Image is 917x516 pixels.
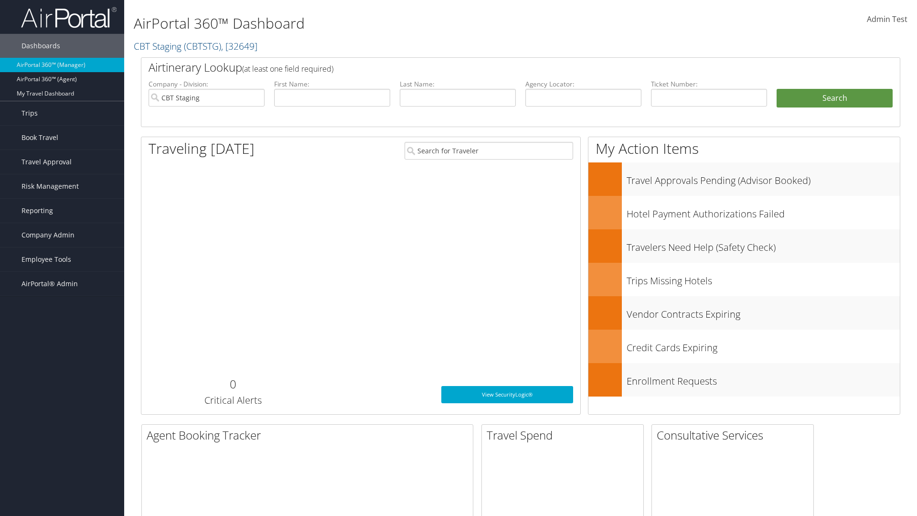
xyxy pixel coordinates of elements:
label: First Name: [274,79,390,89]
h2: 0 [149,376,317,392]
h1: My Action Items [588,139,900,159]
a: Credit Cards Expiring [588,330,900,363]
a: Trips Missing Hotels [588,263,900,296]
a: View SecurityLogic® [441,386,573,403]
span: Dashboards [21,34,60,58]
span: ( CBTSTG ) [184,40,221,53]
a: Admin Test [867,5,907,34]
span: Admin Test [867,14,907,24]
span: Book Travel [21,126,58,150]
h2: Agent Booking Tracker [147,427,473,443]
h1: Traveling [DATE] [149,139,255,159]
a: Vendor Contracts Expiring [588,296,900,330]
h3: Enrollment Requests [627,370,900,388]
span: Reporting [21,199,53,223]
h3: Travelers Need Help (Safety Check) [627,236,900,254]
h3: Trips Missing Hotels [627,269,900,288]
h3: Critical Alerts [149,394,317,407]
a: Travelers Need Help (Safety Check) [588,229,900,263]
span: Risk Management [21,174,79,198]
span: Travel Approval [21,150,72,174]
a: Travel Approvals Pending (Advisor Booked) [588,162,900,196]
span: (at least one field required) [242,64,333,74]
h2: Consultative Services [657,427,813,443]
span: Company Admin [21,223,75,247]
input: Search for Traveler [405,142,573,160]
h2: Travel Spend [487,427,643,443]
a: CBT Staging [134,40,257,53]
span: AirPortal® Admin [21,272,78,296]
a: Enrollment Requests [588,363,900,397]
a: Hotel Payment Authorizations Failed [588,196,900,229]
span: Trips [21,101,38,125]
label: Company - Division: [149,79,265,89]
label: Last Name: [400,79,516,89]
label: Ticket Number: [651,79,767,89]
h3: Hotel Payment Authorizations Failed [627,203,900,221]
img: airportal-logo.png [21,6,117,29]
span: , [ 32649 ] [221,40,257,53]
span: Employee Tools [21,247,71,271]
h3: Vendor Contracts Expiring [627,303,900,321]
h3: Travel Approvals Pending (Advisor Booked) [627,169,900,187]
label: Agency Locator: [525,79,641,89]
h2: Airtinerary Lookup [149,59,830,75]
h3: Credit Cards Expiring [627,336,900,355]
button: Search [777,89,893,108]
h1: AirPortal 360™ Dashboard [134,13,650,33]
